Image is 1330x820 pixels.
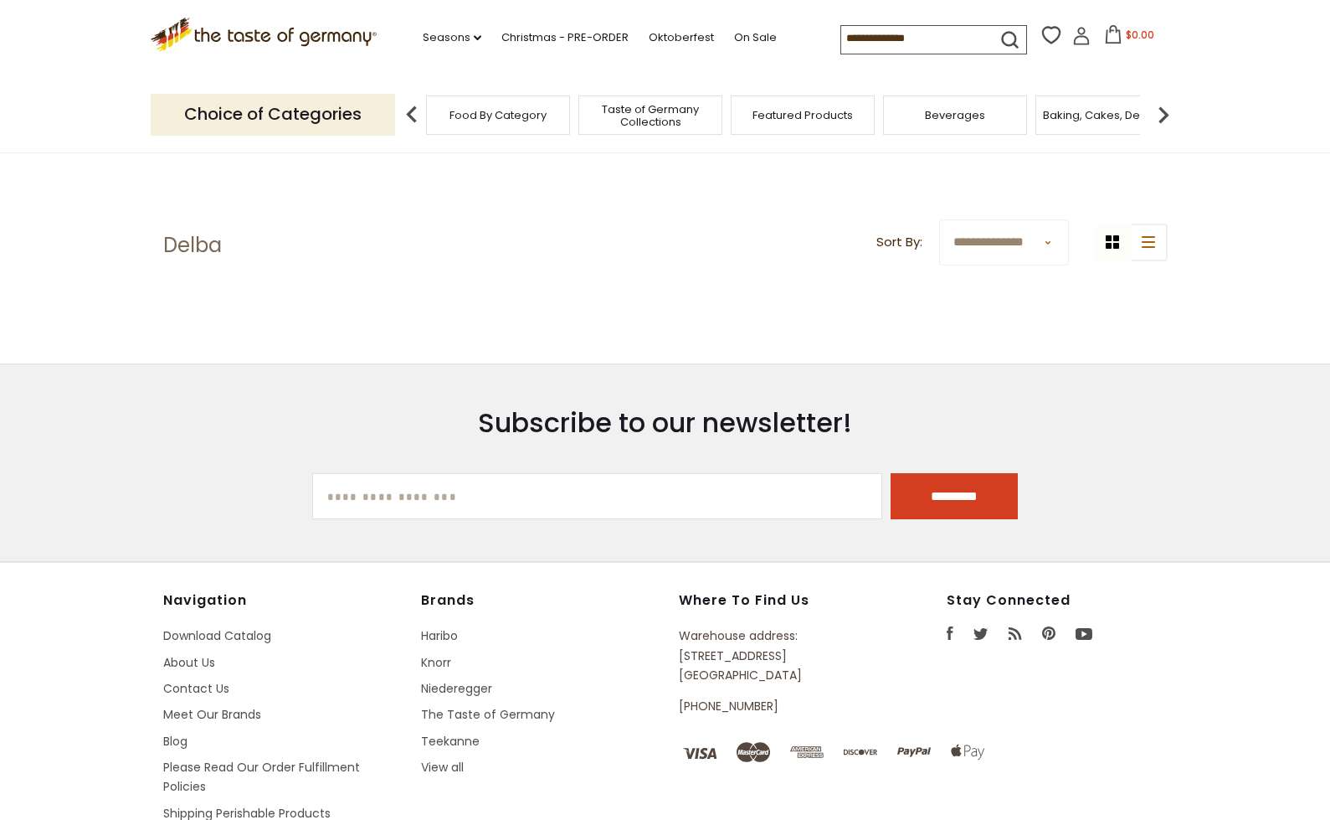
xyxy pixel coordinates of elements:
p: Choice of Categories [151,94,395,135]
h4: Navigation [163,592,404,609]
a: Haribo [421,627,458,644]
img: previous arrow [395,98,429,132]
label: Sort By: [876,232,922,253]
button: $0.00 [1094,25,1165,50]
a: Teekanne [421,733,480,750]
a: Please Read Our Order Fulfillment Policies [163,759,360,795]
a: Beverages [925,109,985,121]
a: Seasons [423,28,481,47]
a: Baking, Cakes, Desserts [1043,109,1173,121]
a: About Us [163,654,215,671]
p: [PHONE_NUMBER] [679,697,870,716]
h4: Where to find us [679,592,870,609]
h4: Brands [421,592,662,609]
a: Download Catalog [163,627,271,644]
h3: Subscribe to our newsletter! [312,406,1019,440]
a: On Sale [734,28,777,47]
a: Blog [163,733,187,750]
a: Niederegger [421,680,492,697]
a: Taste of Germany Collections [583,103,717,128]
p: Warehouse address: [STREET_ADDRESS] [GEOGRAPHIC_DATA] [679,627,870,685]
a: Contact Us [163,680,229,697]
a: Oktoberfest [649,28,714,47]
a: View all [421,759,464,776]
a: Meet Our Brands [163,706,261,723]
a: Featured Products [752,109,853,121]
span: $0.00 [1126,28,1154,42]
a: The Taste of Germany [421,706,555,723]
a: Christmas - PRE-ORDER [501,28,629,47]
h4: Stay Connected [947,592,1168,609]
h1: Delba [163,233,222,258]
img: next arrow [1147,98,1180,132]
a: Food By Category [449,109,547,121]
a: Knorr [421,654,451,671]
